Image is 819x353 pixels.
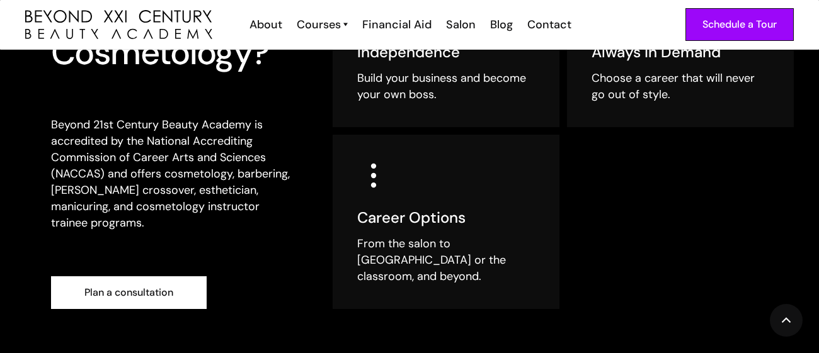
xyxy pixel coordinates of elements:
a: Contact [519,16,578,33]
div: Blog [490,16,513,33]
h3: Why Cosmetology? [51,2,297,70]
div: About [249,16,282,33]
a: Courses [297,16,348,33]
a: home [25,10,212,40]
img: three dots [357,159,390,192]
img: beyond 21st century beauty academy logo [25,10,212,40]
h5: Independence [357,43,535,62]
div: Build your business and become your own boss. [357,70,535,103]
p: Beyond 21st Century Beauty Academy is accredited by the National Accrediting Commission of Career... [51,116,297,231]
div: Salon [446,16,476,33]
a: Blog [482,16,519,33]
a: Schedule a Tour [685,8,794,41]
a: Financial Aid [354,16,438,33]
div: Schedule a Tour [702,16,777,33]
div: Courses [297,16,341,33]
div: Choose a career that will never go out of style. [592,70,769,103]
a: About [241,16,289,33]
div: From the salon to [GEOGRAPHIC_DATA] or the classroom, and beyond. [357,235,535,284]
h5: Always in Demand [592,43,769,62]
div: Financial Aid [362,16,432,33]
a: Plan a consultation [51,276,207,309]
h5: Career Options [357,208,535,227]
a: Salon [438,16,482,33]
div: Contact [527,16,571,33]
